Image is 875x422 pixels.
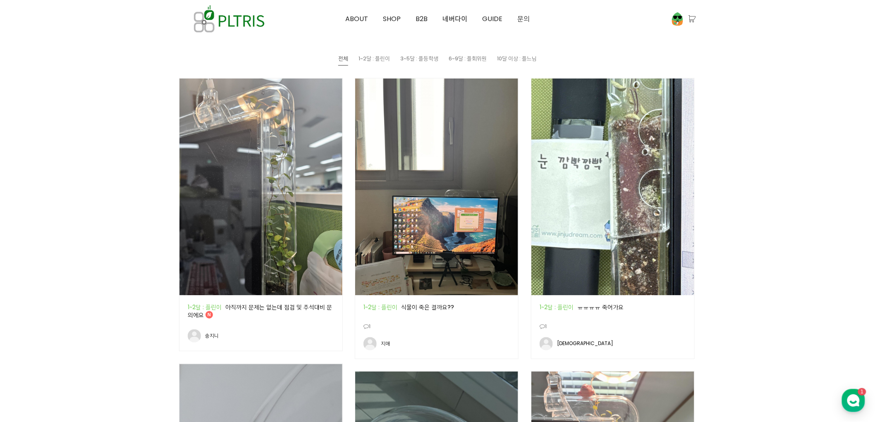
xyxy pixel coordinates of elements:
a: 전체 [338,55,348,66]
div: 송지니 [205,333,219,339]
span: 홈 [26,274,31,281]
a: 홈 [2,262,55,283]
img: 프로필 이미지 [670,12,685,26]
a: 1~2달 : 플린이 [359,55,390,65]
em: 1~2달 : 플린이 [188,303,224,312]
a: ABOUT [338,0,375,38]
span: GUIDE [482,14,502,24]
span: B2B [416,14,428,24]
span: 3~5달 : 플등학생 [400,55,438,62]
a: 1~2달 : 플린이 [540,303,577,312]
a: 설정 [107,262,159,283]
div: ㅠㅠㅠㅠ 죽어가요 [540,304,686,311]
a: 6~9달 : 플회위원 [449,55,487,65]
a: B2B [408,0,435,38]
div: 아직까지 문제는 없는데 점검 및 추석대비 문의에요 [188,304,334,319]
span: 설정 [128,274,138,281]
small: 1 [363,323,371,337]
em: 1~2달 : 플린이 [540,303,576,312]
a: 1~2달 : 플린이 [188,303,225,312]
span: SHOP [383,14,401,24]
a: 10달 이상 : 플느님 [497,55,537,65]
a: 네버다이 [435,0,475,38]
em: 1~2달 : 플린이 [363,303,399,312]
span: 전체 [338,55,348,62]
span: ABOUT [345,14,368,24]
small: 1 [540,323,547,337]
div: 지애 [381,341,390,347]
span: 10달 이상 : 플느님 [497,55,537,62]
a: 1~2달 : 플린이 [363,303,401,312]
div: 식물이 죽은 걸까요?? [363,304,510,311]
div: [DEMOGRAPHIC_DATA] [557,341,613,347]
a: GUIDE [475,0,510,38]
a: 3~5달 : 플등학생 [400,55,438,65]
span: 6~9달 : 플회위원 [449,55,487,62]
a: 1대화 [55,262,107,283]
span: 문의 [517,14,530,24]
a: SHOP [375,0,408,38]
span: 1~2달 : 플린이 [359,55,390,62]
span: 1 [84,262,87,268]
a: 문의 [510,0,537,38]
em: N [206,311,213,319]
span: 대화 [76,275,86,281]
span: 네버다이 [442,14,467,24]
